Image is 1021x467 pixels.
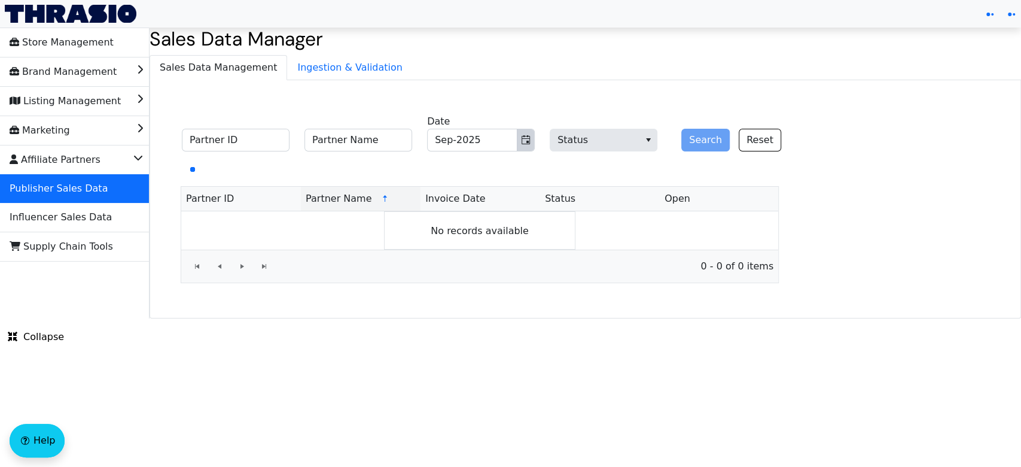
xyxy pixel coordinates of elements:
span: Sales Data Management [150,56,287,80]
button: Help floatingactionbutton [10,424,65,457]
div: Page 1 of 0 [181,250,778,283]
span: 0 - 0 of 0 items [285,259,773,274]
span: Open [665,192,690,206]
button: Toggle calendar [517,129,534,151]
span: Partner ID [186,192,234,206]
span: Partner Name [306,192,371,206]
label: Date [427,114,450,129]
span: Brand Management [10,62,117,81]
button: Reset [739,129,781,151]
div: No records available [384,211,575,250]
button: select [639,129,657,151]
h2: Sales Data Manager [150,28,1021,50]
span: Listing Management [10,92,121,111]
input: Sep-2025 [428,129,517,151]
span: Publisher Sales Data [10,179,108,198]
span: Ingestion & Validation [288,56,412,80]
span: Status [550,129,657,151]
span: Help [33,433,55,448]
span: Status [545,192,575,206]
span: Collapse [8,330,64,344]
span: Marketing [10,121,70,140]
span: Invoice Date [425,192,486,206]
span: Supply Chain Tools [10,237,113,256]
span: Influencer Sales Data [10,208,112,227]
span: Affiliate Partners [10,150,100,169]
img: Thrasio Logo [5,5,136,23]
span: Store Management [10,33,114,52]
